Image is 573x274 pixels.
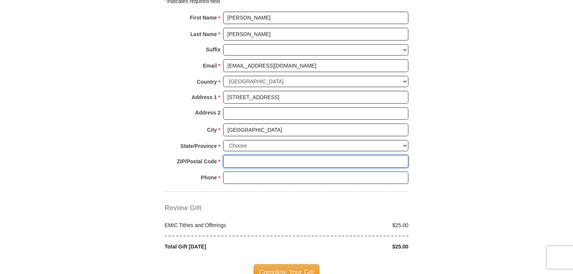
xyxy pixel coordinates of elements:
strong: ZIP/Postal Code [177,156,217,167]
span: Review Gift [165,204,201,212]
strong: Address 1 [192,92,217,102]
strong: First Name [190,12,217,23]
div: EMIC Tithes and Offerings [161,221,287,229]
div: $25.00 [286,221,412,229]
div: Total Gift [DATE] [161,243,287,251]
strong: Phone [201,172,217,183]
strong: City [207,125,217,135]
strong: Country [197,77,217,87]
strong: Address 2 [195,107,220,118]
strong: Last Name [190,29,217,39]
strong: Email [203,60,217,71]
strong: Suffix [206,44,220,55]
div: $25.00 [286,243,412,251]
strong: State/Province [180,141,217,151]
